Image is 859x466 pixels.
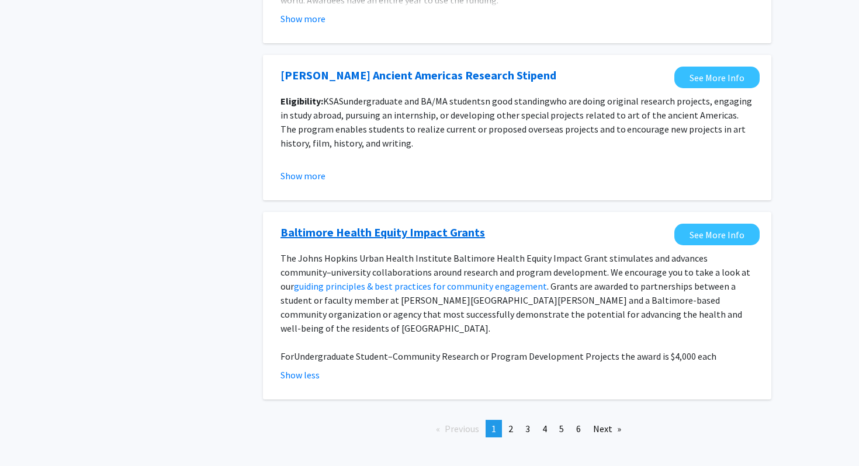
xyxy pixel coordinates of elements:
span: 5 [559,423,564,434]
strong: Eligibility: [280,95,323,107]
span: 2 [508,423,513,434]
p: KSAS n good standing [280,94,754,150]
span: The Johns Hopkins Urban Health Institute Baltimore Health Equity Impact Grant stimulates and adva... [280,252,750,292]
button: Show more [280,12,325,26]
span: 1 [491,423,496,434]
span: 3 [525,423,530,434]
button: Show less [280,368,320,382]
a: Opens in a new tab [674,67,760,88]
a: Opens in a new tab [280,224,485,241]
a: Opens in a new tab [280,67,556,84]
span: 4 [542,423,547,434]
span: Previous [445,423,479,434]
span: undergraduate and BA/MA students [344,95,485,107]
p: Undergraduate Student–Community Research or Program Development Projects the award is $4,000 each [280,349,754,363]
a: Next page [587,420,627,437]
button: Show more [280,169,325,183]
span: 6 [576,423,581,434]
a: Opens in a new tab [674,224,760,245]
span: For [280,350,294,362]
iframe: Chat [9,413,50,457]
ul: Pagination [263,420,771,437]
a: guiding principles & best practices for community engagement [294,280,547,292]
